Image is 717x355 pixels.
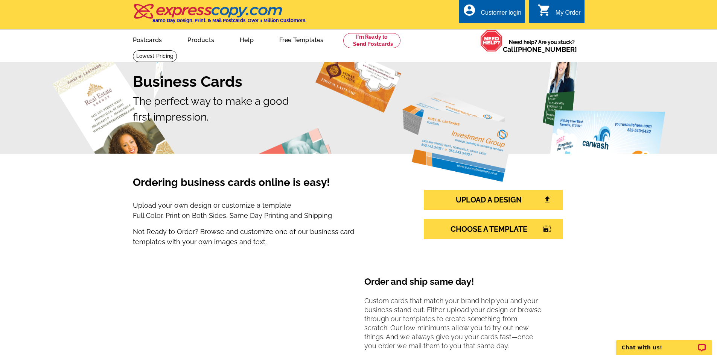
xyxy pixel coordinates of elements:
[133,94,585,125] p: The perfect way to make a good first impression.
[133,73,585,91] h1: Business Cards
[543,225,551,232] i: photo_size_select_large
[611,331,717,355] iframe: LiveChat chat widget
[503,38,581,53] span: Need help? Are you stuck?
[133,9,306,23] a: Same Day Design, Print, & Mail Postcards. Over 1 Million Customers.
[537,3,551,17] i: shopping_cart
[503,45,577,53] span: Call
[516,45,577,53] a: [PHONE_NUMBER]
[267,30,336,48] a: Free Templates
[152,18,306,23] h4: Same Day Design, Print, & Mail Postcards. Over 1 Million Customers.
[121,30,174,48] a: Postcards
[402,92,515,182] img: investment-group.png
[133,200,392,221] p: Upload your own design or customize a template Full Color, Print on Both Sides, Same Day Printing...
[133,227,392,247] p: Not Ready to Order? Browse and customize one of our business card templates with your own images ...
[556,9,581,20] div: My Order
[133,176,392,197] h3: Ordering business cards online is easy!
[175,30,226,48] a: Products
[364,276,551,293] h4: Order and ship same day!
[424,190,563,210] a: UPLOAD A DESIGN
[463,3,476,17] i: account_circle
[537,8,581,18] a: shopping_cart My Order
[424,219,563,239] a: CHOOSE A TEMPLATEphoto_size_select_large
[480,30,503,52] img: help
[463,8,521,18] a: account_circle Customer login
[228,30,266,48] a: Help
[481,9,521,20] div: Customer login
